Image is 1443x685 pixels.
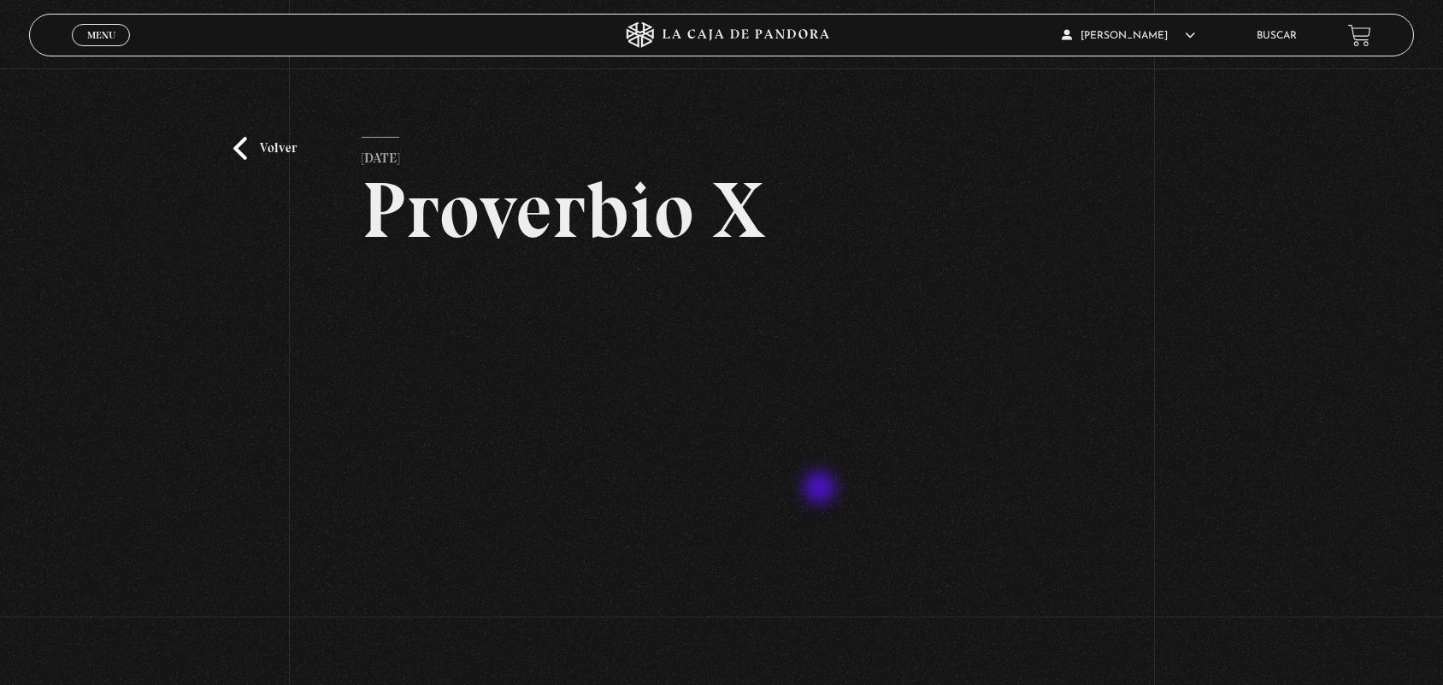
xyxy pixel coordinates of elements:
a: Buscar [1257,31,1297,41]
a: View your shopping cart [1348,24,1371,47]
span: Menu [87,30,115,40]
a: Volver [233,137,297,160]
p: [DATE] [362,137,399,171]
span: [PERSON_NAME] [1062,31,1195,41]
h2: Proverbio X [362,171,1082,250]
span: Cerrar [81,44,121,56]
